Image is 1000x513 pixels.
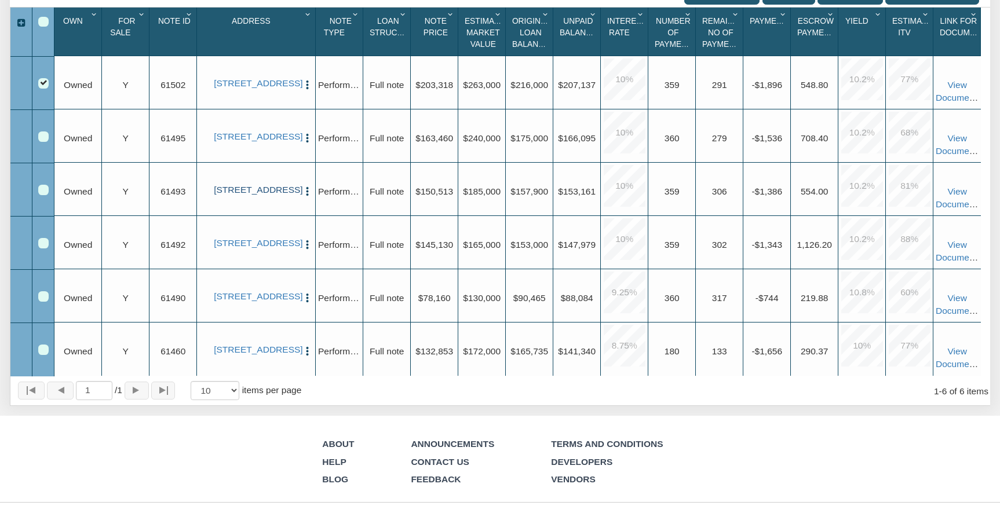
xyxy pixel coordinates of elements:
div: 77.0 [889,325,930,367]
div: 10.2 [841,165,883,207]
span: -$1,896 [751,80,782,90]
div: Sort None [651,12,696,52]
span: Owned [64,80,92,90]
div: Row 6, Row Selection Checkbox [38,345,49,355]
a: Blog [322,474,348,484]
a: View Documents [936,346,981,369]
div: Yield Sort None [841,12,886,52]
button: Press to open the note menu [302,291,313,304]
input: Selected page [76,381,112,400]
div: Sort None [889,12,933,52]
span: Full note [370,186,404,196]
div: Row 1, Row Selection Checkbox [38,78,49,89]
a: About [322,439,354,449]
span: Remaining No Of Payments [702,17,747,49]
a: View Documents [936,133,981,156]
div: 10.0 [604,58,645,100]
span: Y [123,240,129,250]
span: Payment(P&I) [750,17,805,25]
div: Column Menu [445,8,457,20]
span: 708.40 [801,133,828,143]
span: Note Price [424,17,448,37]
div: Sort None [936,12,981,52]
div: Sort None [794,12,838,52]
span: Performing [318,186,362,196]
button: Press to open the note menu [302,345,313,357]
div: Sort None [105,12,149,52]
div: Column Menu [778,8,790,20]
span: $153,000 [510,240,548,250]
span: Performing [318,80,362,90]
span: Full note [370,346,404,356]
div: 10.0 [841,325,883,367]
a: Contact Us [411,457,469,467]
div: Loan Structure Sort None [366,12,411,52]
span: 317 [712,293,727,303]
div: Column Menu [683,8,695,20]
div: Column Menu [968,8,980,20]
span: Number Of Payments [655,17,698,49]
span: Y [123,186,129,196]
span: 359 [665,240,680,250]
span: Y [123,133,129,143]
span: $263,000 [463,80,501,90]
a: 2943 South Walcott Drive, Indianapolis, IN, 46203 [214,345,298,356]
div: Payment(P&I) Sort None [746,12,791,52]
div: 88.0 [889,218,930,260]
span: 61492 [160,240,185,250]
span: 302 [712,240,727,250]
span: 1 [115,384,122,397]
div: Column Menu [350,8,362,20]
span: 291 [712,80,727,90]
span: $216,000 [510,80,548,90]
span: $153,161 [558,186,596,196]
span: Full note [370,240,404,250]
span: 133 [712,346,727,356]
span: 306 [712,186,727,196]
div: 10.0 [604,165,645,207]
div: Sort None [699,12,743,52]
div: Sort None [746,12,791,52]
div: Sort None [319,12,363,52]
span: $172,000 [463,346,501,356]
span: $165,000 [463,240,501,250]
span: Estimated Market Value [465,17,510,49]
div: 10.8 [841,272,883,313]
span: Performing [318,346,362,356]
span: Owned [64,346,92,356]
span: Performing [318,133,362,143]
div: Note Price Sort None [414,12,458,52]
div: Row 4, Row Selection Checkbox [38,238,49,248]
span: $185,000 [463,186,501,196]
div: Sort None [604,12,648,52]
span: Performing [318,293,362,303]
div: Column Menu [492,8,505,20]
div: Column Menu [136,8,148,20]
a: 7118 Heron, Houston, TX, 77087 [214,131,298,142]
img: cell-menu.png [302,346,313,357]
div: Own Sort None [57,12,102,52]
span: $145,130 [415,240,453,250]
div: Column Menu [730,8,742,20]
div: 77.0 [889,58,930,100]
span: Performing [318,240,362,250]
a: Developers [551,457,612,467]
span: Link For Documents [940,17,991,37]
span: 290.37 [801,346,828,356]
span: -$1,536 [751,133,782,143]
abbr: of [115,385,117,395]
button: Press to open the note menu [302,238,313,251]
span: Full note [370,293,404,303]
div: Column Menu [635,8,647,20]
div: Column Menu [920,8,932,20]
span: Address [232,17,271,25]
div: 10.0 [604,218,645,260]
img: cell-menu.png [302,133,313,144]
span: 180 [665,346,680,356]
div: Column Menu [397,8,410,20]
a: View Documents [936,186,981,209]
div: 81.0 [889,165,930,207]
div: 8.75 [604,325,645,367]
div: Note Type Sort None [319,12,363,52]
div: Select All [38,17,49,27]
